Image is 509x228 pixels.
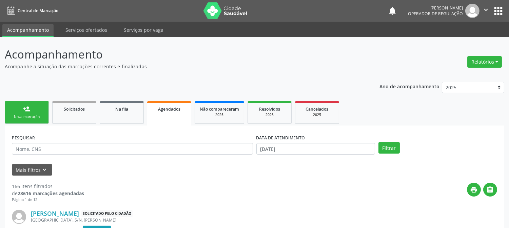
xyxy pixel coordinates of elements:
span: Resolvidos [259,106,280,112]
i: keyboard_arrow_down [41,166,48,174]
img: img [12,210,26,224]
div: 2025 [200,112,239,117]
span: Agendados [158,106,180,112]
i:  [487,186,494,193]
button:  [479,4,492,18]
span: Operador de regulação [408,11,463,17]
label: DATA DE ATENDIMENTO [256,133,305,143]
span: Central de Marcação [18,8,58,14]
div: Página 1 de 12 [12,197,84,203]
button: Filtrar [378,142,400,154]
a: Central de Marcação [5,5,58,16]
div: 2025 [300,112,334,117]
i: print [470,186,478,193]
span: Solicitados [64,106,85,112]
img: img [465,4,479,18]
input: Selecione um intervalo [256,143,375,155]
span: Não compareceram [200,106,239,112]
button: notifications [388,6,397,16]
button: print [467,183,481,197]
p: Ano de acompanhamento [379,82,439,90]
p: Acompanhamento [5,46,354,63]
a: Serviços por vaga [119,24,168,36]
div: 2025 [253,112,287,117]
a: [PERSON_NAME] [31,210,79,217]
span: Cancelados [306,106,329,112]
input: Nome, CNS [12,143,253,155]
span: Solicitado pelo cidadão [81,210,133,217]
div: de [12,190,84,197]
strong: 28616 marcações agendadas [18,190,84,197]
div: person_add [23,105,31,113]
span: Na fila [115,106,128,112]
i:  [482,6,490,14]
button: Relatórios [467,56,502,68]
div: [PERSON_NAME] [408,5,463,11]
a: Acompanhamento [2,24,54,37]
button:  [483,183,497,197]
p: Acompanhe a situação das marcações correntes e finalizadas [5,63,354,70]
div: 166 itens filtrados [12,183,84,190]
div: [GEOGRAPHIC_DATA], S/N, [PERSON_NAME] [31,217,395,223]
div: Nova marcação [10,114,44,119]
a: Serviços ofertados [61,24,112,36]
button: Mais filtroskeyboard_arrow_down [12,164,52,176]
button: apps [492,5,504,17]
label: PESQUISAR [12,133,35,143]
